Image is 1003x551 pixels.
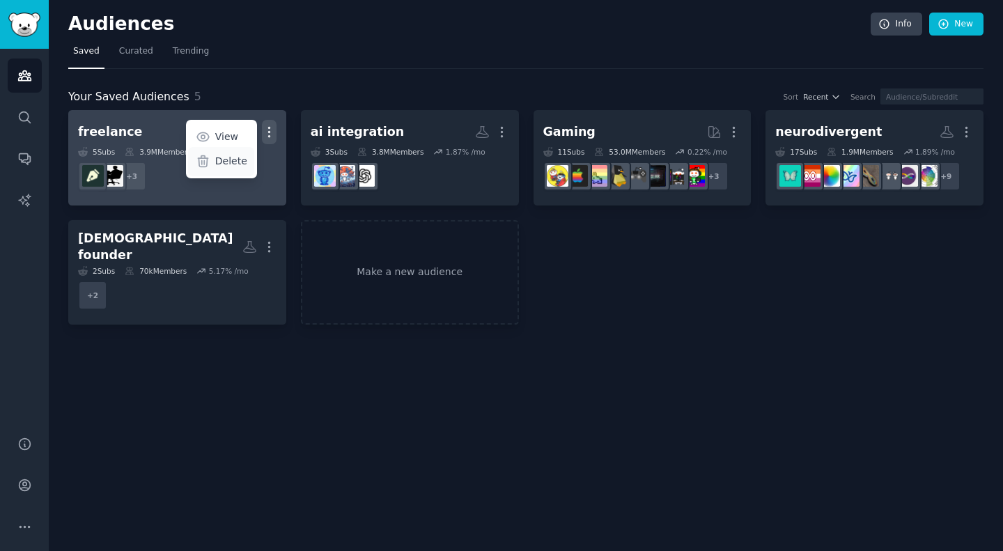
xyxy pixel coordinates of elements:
[644,165,666,187] img: GamingLeaksAndRumours
[194,90,201,103] span: 5
[311,123,404,141] div: ai integration
[586,165,607,187] img: CozyGamers
[357,147,423,157] div: 3.8M Members
[215,130,238,144] p: View
[117,162,146,191] div: + 3
[78,266,115,276] div: 2 Sub s
[8,13,40,37] img: GummySearch logo
[547,165,568,187] img: GamerPals
[102,165,123,187] img: Freelancers
[534,110,752,205] a: Gaming11Subs53.0MMembers0.22% /mo+3gamingpcgamingGamingLeaksAndRumoursIndieGaminglinux_gamingCozy...
[566,165,588,187] img: macgaming
[68,40,104,69] a: Saved
[446,147,485,157] div: 1.87 % /mo
[543,123,596,141] div: Gaming
[625,165,646,187] img: IndieGaming
[779,165,801,187] img: adhdwomen
[931,162,961,191] div: + 9
[916,165,938,187] img: AuDHDWomen
[188,123,254,152] a: View
[896,165,918,187] img: aspergirls
[68,220,286,325] a: [DEMOGRAPHIC_DATA] founder2Subs70kMembers5.17% /mo+2
[68,88,189,106] span: Your Saved Audiences
[775,123,882,141] div: neurodivergent
[857,165,879,187] img: AutisticAdults
[850,92,876,102] div: Search
[125,147,191,157] div: 3.9M Members
[827,147,893,157] div: 1.9M Members
[880,88,983,104] input: Audience/Subreddit
[334,165,355,187] img: AI_Agents
[78,230,242,264] div: [DEMOGRAPHIC_DATA] founder
[68,13,871,36] h2: Audiences
[301,110,519,205] a: ai integration3Subs3.8MMembers1.87% /moOpenAIAI_Agentsartificial
[784,92,799,102] div: Sort
[314,165,336,187] img: artificial
[775,147,817,157] div: 17 Sub s
[871,13,922,36] a: Info
[119,45,153,58] span: Curated
[78,281,107,310] div: + 2
[114,40,158,69] a: Curated
[209,266,249,276] div: 5.17 % /mo
[594,147,665,157] div: 53.0M Members
[353,165,375,187] img: OpenAI
[929,13,983,36] a: New
[877,165,899,187] img: aspergers
[799,165,821,187] img: NeurodivergentLesbian
[683,165,705,187] img: gaming
[687,147,727,157] div: 0.22 % /mo
[168,40,214,69] a: Trending
[173,45,209,58] span: Trending
[699,162,729,191] div: + 3
[73,45,100,58] span: Saved
[664,165,685,187] img: pcgaming
[78,147,115,157] div: 5 Sub s
[68,110,286,205] a: freelanceViewDelete5Subs3.9MMembers0.98% /mo+3Freelancersgraphic_design
[78,123,143,141] div: freelance
[803,92,828,102] span: Recent
[301,220,519,325] a: Make a new audience
[803,92,841,102] button: Recent
[543,147,585,157] div: 11 Sub s
[765,110,983,205] a: neurodivergent17Subs1.9MMembers1.89% /mo+9AuDHDWomenaspergirlsaspergersAutisticAdultsAutisticWith...
[125,266,187,276] div: 70k Members
[838,165,860,187] img: AutisticWithADHD
[311,147,348,157] div: 3 Sub s
[215,154,247,169] p: Delete
[605,165,627,187] img: linux_gaming
[915,147,955,157] div: 1.89 % /mo
[818,165,840,187] img: Autism_Parenting
[82,165,104,187] img: graphic_design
